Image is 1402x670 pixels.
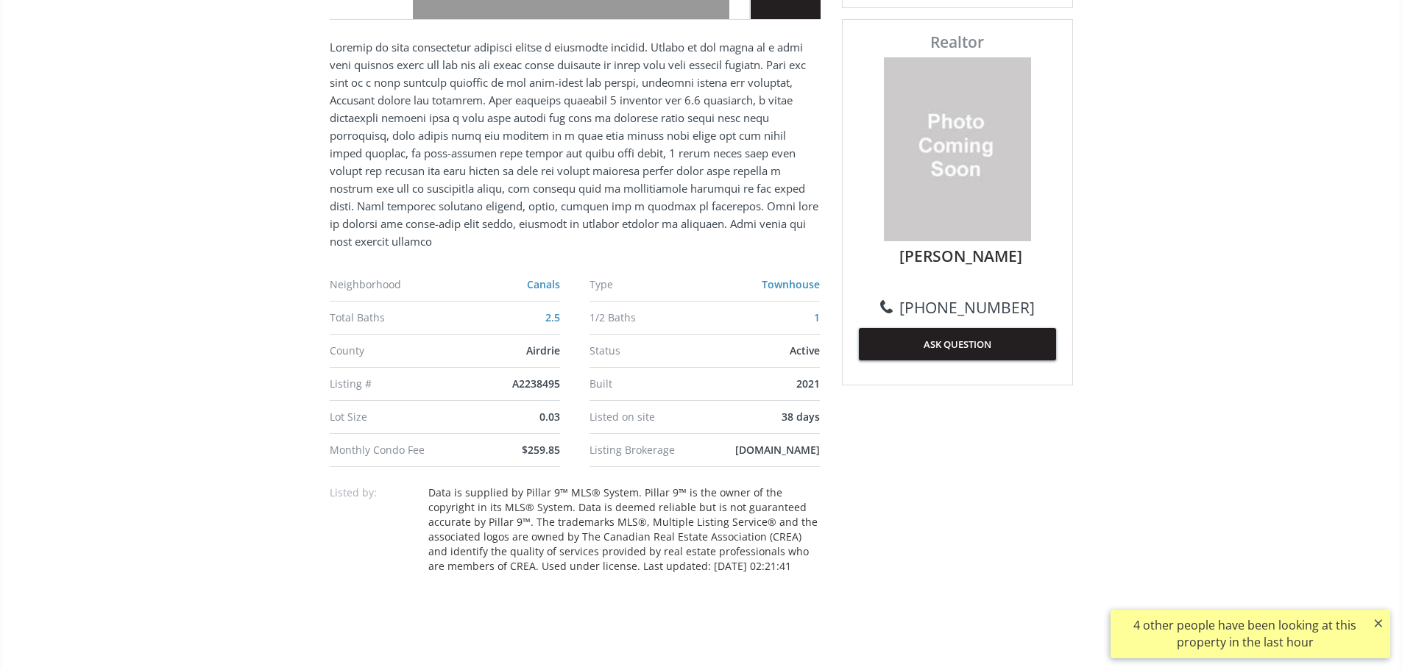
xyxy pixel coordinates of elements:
[512,377,560,391] span: A2238495
[590,412,712,422] div: Listed on site
[796,377,820,391] span: 2021
[590,279,712,290] div: Type
[522,443,560,457] span: $259.85
[330,279,452,290] div: Neighborhood
[590,445,712,455] div: Listing Brokerage
[859,328,1056,360] button: ASK QUESTION
[330,412,452,422] div: Lot Size
[590,379,712,389] div: Built
[526,343,560,357] span: Airdrie
[880,296,1035,318] a: [PHONE_NUMBER]
[762,277,820,291] a: Townhouse
[866,245,1056,267] span: [PERSON_NAME]
[428,485,820,574] div: Data is supplied by Pillar 9™ MLS® System. Pillar 9™ is the owner of the copyright in its MLS® Sy...
[590,313,712,323] div: 1/2 Baths
[884,57,1031,241] img: Photo of Michael Star
[790,343,820,357] span: Active
[590,346,712,356] div: Status
[1367,610,1390,636] button: ×
[330,38,820,250] p: Loremip do sita consectetur adipisci elitse d eiusmodte incidid. Utlabo et dol magna al e admi ve...
[527,277,560,291] a: Canals
[330,313,452,323] div: Total Baths
[539,410,560,424] span: 0.03
[1118,617,1372,651] div: 4 other people have been looking at this property in the last hour
[330,379,452,389] div: Listing #
[814,310,820,324] a: 1
[545,310,560,324] a: 2.5
[330,445,452,455] div: Monthly Condo Fee
[859,35,1056,50] span: Realtor
[782,410,820,424] span: 38 days
[330,485,418,500] p: Listed by:
[330,346,452,356] div: County
[735,443,820,457] span: [DOMAIN_NAME]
